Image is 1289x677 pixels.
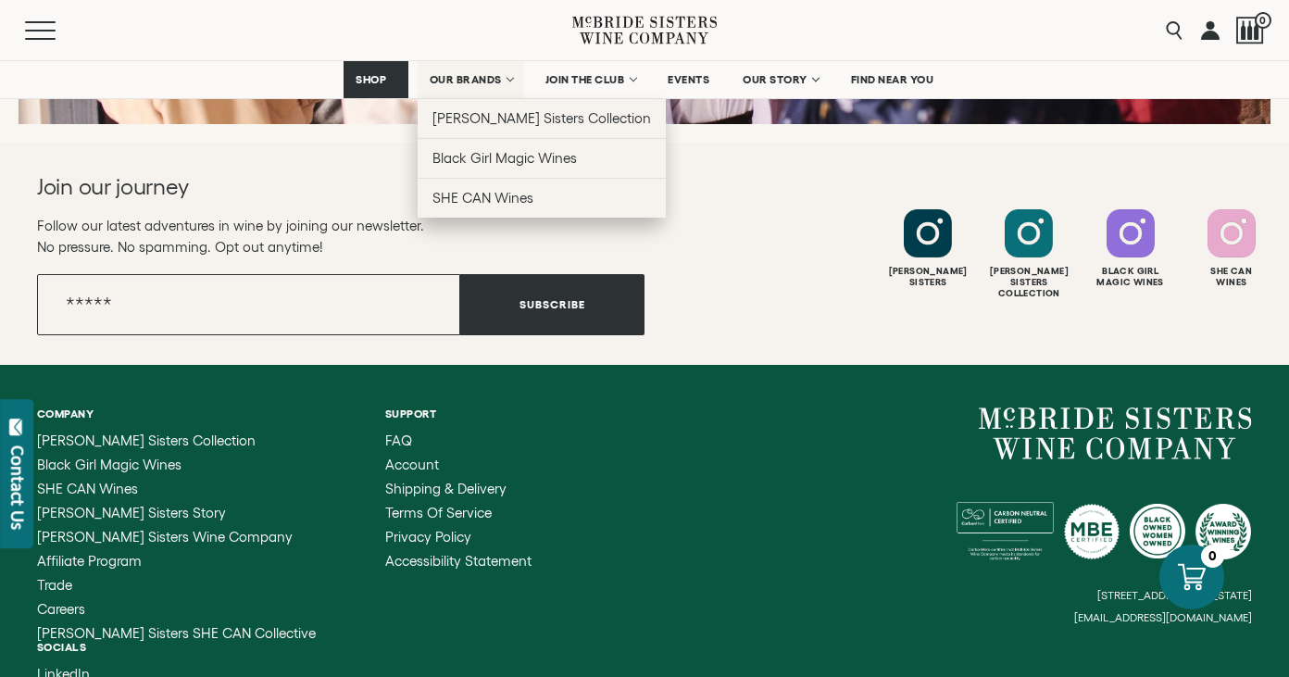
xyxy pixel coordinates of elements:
button: Mobile Menu Trigger [25,21,92,40]
div: [PERSON_NAME] Sisters Collection [981,266,1077,299]
a: McBride Sisters Wine Company [979,407,1252,459]
a: Affiliate Program [37,554,316,569]
span: Terms of Service [385,505,492,520]
h2: Join our journey [37,172,583,202]
span: [PERSON_NAME] Sisters SHE CAN Collective [37,625,316,641]
a: FAQ [385,433,532,448]
small: [EMAIL_ADDRESS][DOMAIN_NAME] [1074,611,1252,624]
span: 0 [1255,12,1271,29]
div: She Can Wines [1183,266,1280,288]
small: [STREET_ADDRESS][US_STATE] [1097,589,1252,601]
a: McBride Sisters Story [37,506,316,520]
a: Follow McBride Sisters Collection on Instagram [PERSON_NAME] SistersCollection [981,209,1077,299]
input: Email [37,274,460,335]
a: OUR BRANDS [418,61,524,98]
a: JOIN THE CLUB [533,61,647,98]
span: Affiliate Program [37,553,142,569]
span: SHE CAN Wines [37,481,138,496]
div: Contact Us [8,445,27,530]
span: JOIN THE CLUB [545,73,625,86]
span: Careers [37,601,85,617]
button: Subscribe [460,274,644,335]
span: Privacy Policy [385,529,471,545]
span: OUR BRANDS [430,73,502,86]
span: Black Girl Magic Wines [432,150,577,166]
span: SHE CAN Wines [432,190,533,206]
p: Follow our latest adventures in wine by joining our newsletter. No pressure. No spamming. Opt out... [37,215,644,257]
span: OUR STORY [743,73,807,86]
a: Accessibility Statement [385,554,532,569]
a: Black Girl Magic Wines [37,458,316,472]
a: EVENTS [656,61,721,98]
a: McBride Sisters Wine Company [37,530,316,545]
a: Account [385,458,532,472]
a: SHOP [344,61,408,98]
a: [PERSON_NAME] Sisters Collection [418,98,667,138]
span: [PERSON_NAME] Sisters Collection [432,110,652,126]
a: Terms of Service [385,506,532,520]
a: Black Girl Magic Wines [418,138,667,178]
span: FIND NEAR YOU [851,73,934,86]
a: Follow SHE CAN Wines on Instagram She CanWines [1183,209,1280,288]
span: [PERSON_NAME] Sisters Collection [37,433,256,448]
a: McBride Sisters Collection [37,433,316,448]
span: Shipping & Delivery [385,481,507,496]
span: Account [385,457,439,472]
span: SHOP [356,73,387,86]
a: SHE CAN Wines [418,178,667,218]
a: Follow Black Girl Magic Wines on Instagram Black GirlMagic Wines [1083,209,1179,288]
a: Follow McBride Sisters on Instagram [PERSON_NAME]Sisters [880,209,976,288]
a: SHE CAN Wines [37,482,316,496]
span: EVENTS [668,73,709,86]
a: Trade [37,578,316,593]
a: McBride Sisters SHE CAN Collective [37,626,316,641]
span: [PERSON_NAME] Sisters Story [37,505,226,520]
a: Careers [37,602,316,617]
div: Black Girl Magic Wines [1083,266,1179,288]
span: Black Girl Magic Wines [37,457,181,472]
span: Accessibility Statement [385,553,532,569]
a: Shipping & Delivery [385,482,532,496]
span: Trade [37,577,72,593]
a: OUR STORY [731,61,830,98]
span: [PERSON_NAME] Sisters Wine Company [37,529,293,545]
a: FIND NEAR YOU [839,61,946,98]
div: 0 [1201,545,1224,568]
span: FAQ [385,433,412,448]
a: Privacy Policy [385,530,532,545]
div: [PERSON_NAME] Sisters [880,266,976,288]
